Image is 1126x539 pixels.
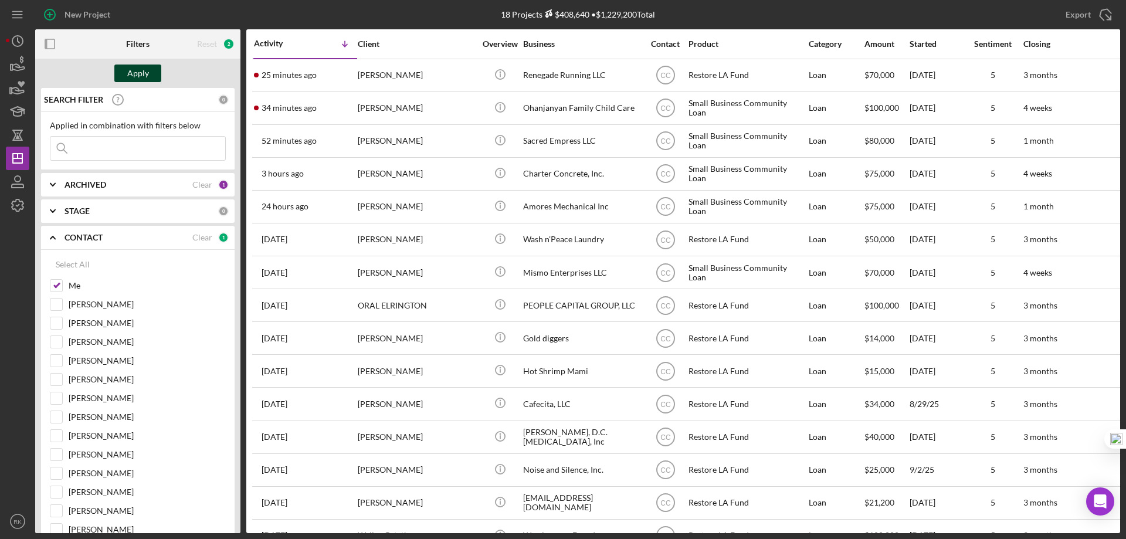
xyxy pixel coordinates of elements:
div: 5 [964,465,1022,474]
span: $75,000 [864,168,894,178]
div: 5 [964,399,1022,409]
div: 5 [964,268,1022,277]
div: [PERSON_NAME] [358,323,475,354]
div: Sacred Empress LLC [523,126,640,157]
label: [PERSON_NAME] [69,392,226,404]
div: Started [910,39,962,49]
b: ARCHIVED [65,180,106,189]
span: $100,000 [864,300,899,310]
div: [DATE] [910,191,962,222]
div: Wash n'Peace Laundry [523,224,640,255]
label: [PERSON_NAME] [69,317,226,329]
div: 5 [964,136,1022,145]
div: [PERSON_NAME] [358,487,475,518]
text: CC [660,466,671,474]
div: [DATE] [910,422,962,453]
div: Contact [643,39,687,49]
div: Restore LA Fund [689,60,806,91]
div: [PERSON_NAME], D.C. [MEDICAL_DATA], Inc [523,422,640,453]
div: [PERSON_NAME] [358,191,475,222]
span: $34,000 [864,399,894,409]
div: Activity [254,39,306,48]
time: 2025-09-10 20:09 [262,235,287,244]
div: Clear [192,180,212,189]
div: Restore LA Fund [689,224,806,255]
time: 2025-09-09 17:24 [262,301,287,310]
div: Apply [127,65,149,82]
time: 3 months [1023,300,1057,310]
div: Applied in combination with filters below [50,121,226,130]
time: 2025-09-11 17:34 [262,169,304,178]
time: 2025-09-11 19:48 [262,70,317,80]
div: 5 [964,334,1022,343]
div: Renegade Running LLC [523,60,640,91]
div: Loan [809,257,863,288]
div: 0 [218,94,229,105]
text: CC [660,170,671,178]
time: 2025-09-11 19:39 [262,103,317,113]
div: [PERSON_NAME] [358,422,475,453]
div: 1 [218,179,229,190]
text: CC [660,269,671,277]
div: [DATE] [910,93,962,124]
div: 5 [964,432,1022,442]
b: STAGE [65,206,90,216]
span: $100,000 [864,103,899,113]
div: Small Business Community Loan [689,93,806,124]
div: Restore LA Fund [689,355,806,387]
time: 2025-09-06 00:11 [262,399,287,409]
time: 2025-09-01 04:48 [262,498,287,507]
time: 2025-09-09 19:26 [262,268,287,277]
div: Loan [809,126,863,157]
div: Client [358,39,475,49]
div: $408,640 [542,9,589,19]
text: CC [660,236,671,244]
div: [PERSON_NAME] [358,126,475,157]
div: Restore LA Fund [689,290,806,321]
b: SEARCH FILTER [44,95,103,104]
text: CC [660,499,671,507]
div: Loan [809,191,863,222]
div: 9/2/25 [910,455,962,486]
div: Select All [56,253,90,276]
button: Select All [50,253,96,276]
div: Loan [809,224,863,255]
div: [PERSON_NAME] [358,224,475,255]
time: 1 month [1023,135,1054,145]
div: Noise and Silence, Inc. [523,455,640,486]
label: [PERSON_NAME] [69,505,226,517]
label: [PERSON_NAME] [69,524,226,535]
time: 2025-09-03 02:16 [262,465,287,474]
div: Charter Concrete, Inc. [523,158,640,189]
text: CC [660,203,671,211]
div: Loan [809,455,863,486]
div: [PERSON_NAME] [358,388,475,419]
div: Overview [478,39,522,49]
time: 3 months [1023,497,1057,507]
div: [DATE] [910,290,962,321]
span: $50,000 [864,234,894,244]
time: 3 months [1023,234,1057,244]
time: 1 month [1023,201,1054,211]
div: Small Business Community Loan [689,126,806,157]
label: [PERSON_NAME] [69,355,226,367]
label: [PERSON_NAME] [69,467,226,479]
text: CC [660,401,671,409]
div: [PERSON_NAME] [358,158,475,189]
div: [PERSON_NAME] [358,355,475,387]
div: Hot Shrimp Mami [523,355,640,387]
div: [PERSON_NAME] [358,60,475,91]
div: New Project [65,3,110,26]
time: 3 months [1023,432,1057,442]
div: Open Intercom Messenger [1086,487,1114,516]
div: Restore LA Fund [689,487,806,518]
time: 4 weeks [1023,168,1052,178]
div: Loan [809,60,863,91]
div: Category [809,39,863,49]
span: $40,000 [864,432,894,442]
div: [PERSON_NAME] [358,93,475,124]
div: [DATE] [910,224,962,255]
time: 3 months [1023,366,1057,376]
label: [PERSON_NAME] [69,486,226,498]
div: Gold diggers [523,323,640,354]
